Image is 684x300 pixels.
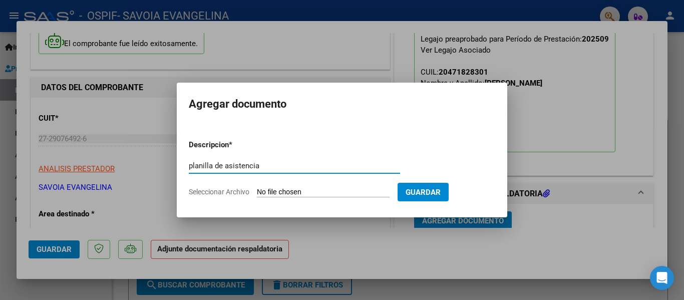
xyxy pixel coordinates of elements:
div: Open Intercom Messenger [650,266,674,290]
p: Descripcion [189,139,281,151]
span: Seleccionar Archivo [189,188,249,196]
span: Guardar [406,188,441,197]
button: Guardar [398,183,449,201]
h2: Agregar documento [189,95,495,114]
